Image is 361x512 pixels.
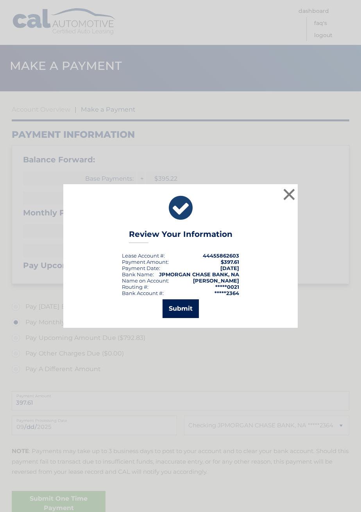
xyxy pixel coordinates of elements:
[193,277,239,284] strong: [PERSON_NAME]
[159,271,239,277] strong: JPMORGAN CHASE BANK, NA
[281,187,297,202] button: ×
[122,265,159,271] span: Payment Date
[122,265,160,271] div: :
[122,271,154,277] div: Bank Name:
[163,299,199,318] button: Submit
[220,265,239,271] span: [DATE]
[122,259,169,265] div: Payment Amount:
[203,252,239,259] strong: 44455862603
[129,229,232,243] h3: Review Your Information
[221,259,239,265] span: $397.61
[122,277,169,284] div: Name on Account:
[122,284,148,290] div: Routing #:
[122,290,164,296] div: Bank Account #:
[122,252,165,259] div: Lease Account #:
